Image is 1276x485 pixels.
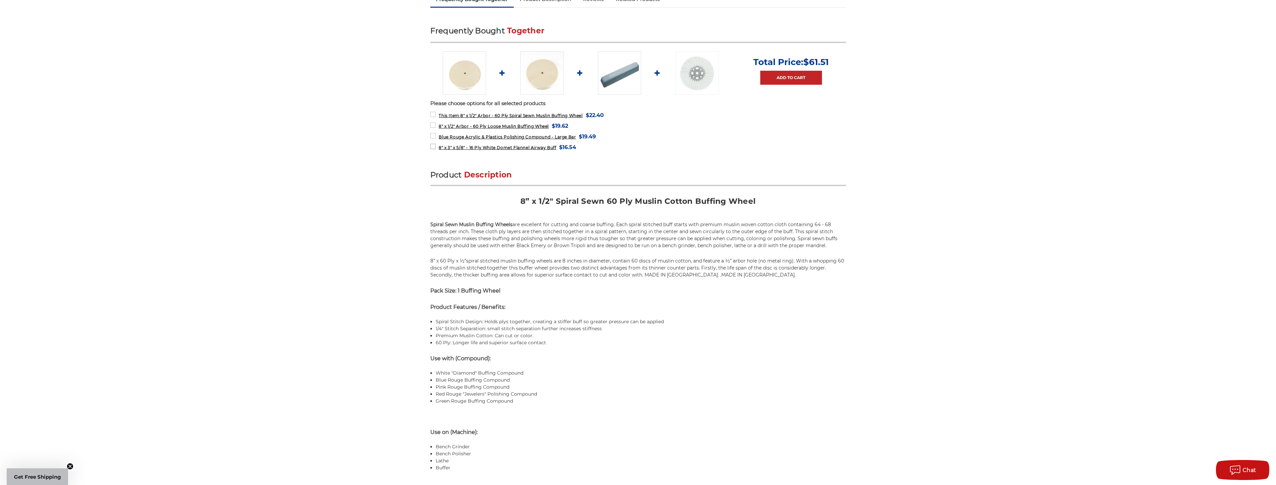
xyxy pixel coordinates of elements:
[439,134,576,139] span: Blue Rouge Acrylic & Plastics Polishing Compound - Large Bar
[430,170,462,179] span: Product
[14,474,61,480] span: Get Free Shipping
[430,258,846,279] p: 8” x 60 Ply x ½”spiral stitched muslin buffing wheels are 8 inches in diameter, contain 60 discs ...
[430,429,478,435] strong: Use on (Machine):
[439,145,556,150] span: 8" x 3" x 5/8" - 16 Ply White Domet Flannel Airway Buff
[436,464,846,471] li: Buffer
[436,457,846,464] li: Lathe
[803,57,829,67] span: $61.51
[443,51,486,95] img: muslin spiral sewn buffing wheel 8" x 1/2" x 60 ply
[436,339,846,346] li: 60 Ply: Longer life and superior surface contact
[1216,460,1269,480] button: Chat
[430,304,505,310] strong: Product Features / Benefits:
[430,26,505,35] span: Frequently Bought
[430,288,500,294] strong: Pack Size: 1 Buffing Wheel
[436,370,523,376] a: White "Diamond" Buffing Compound
[439,113,582,118] span: 8" x 1/2" Arbor - 60 Ply Spiral Sewn Muslin Buffing Wheel
[67,463,73,470] button: Close teaser
[436,318,846,325] li: Spiral Stitch Design: Holds plys together, creating a stiffer buff so greater pressure can be app...
[430,221,846,249] p: are excellent for cutting and coarse buffing. Each spiral stitched buff starts with premium musli...
[753,57,829,67] p: Total Price:
[430,355,491,362] strong: Use with (Compound):
[436,332,846,339] li: Premium Muslin Cotton: Can cut or color.
[436,377,510,383] a: Blue Rouge Buffing Compound
[559,143,576,152] span: $16.54
[439,124,549,129] span: 8" x 1/2" Arbor - 60 Ply Loose Muslin Buffing Wheel
[579,132,596,141] span: $19.49
[7,468,68,485] div: Get Free ShippingClose teaser
[436,325,846,332] li: 1/4" Stitch Separation: small stitch separation further increases stiffness
[436,384,509,390] a: Pink Rouge Buffing Compound
[436,398,513,404] a: Green Rouge Buffing Compound
[439,113,460,118] strong: This Item:
[552,121,568,130] span: $19.62
[436,443,846,450] li: Bench Grinder
[1243,467,1256,473] span: Chat
[430,221,512,227] strong: Spiral Sewn Muslin Buffing Wheels
[430,196,846,211] h2: 8” x 1/2" Spiral Sewn 60 Ply Muslin Cotton Buffing Wheel
[586,111,604,120] span: $22.40
[430,100,846,107] p: Please choose options for all selected products
[507,26,544,35] span: Together
[760,71,822,85] a: Add to Cart
[464,170,512,179] span: Description
[436,450,846,457] li: Bench Polisher
[436,391,537,397] a: Red Rouge "Jewelers" Polishing Compound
